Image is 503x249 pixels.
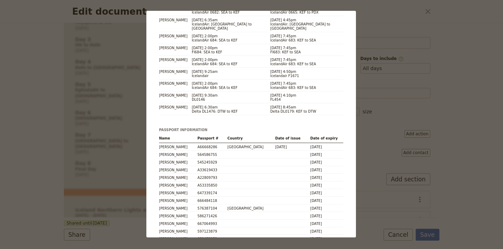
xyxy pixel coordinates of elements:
td: [PERSON_NAME] [159,56,190,68]
td: [PERSON_NAME] [159,44,190,56]
td: A33619433 [195,166,225,174]
td: 576387104 [195,204,225,212]
span: [DATE] 2:00pm [192,58,218,62]
td: [GEOGRAPHIC_DATA] [225,204,273,212]
td: 659473179 [195,235,225,242]
th: Name [159,134,195,143]
td: [PERSON_NAME] [159,158,195,166]
td: Icelandair [190,68,268,80]
td: [DATE] [273,143,308,151]
td: [PERSON_NAME] [159,166,195,174]
span: [DATE] 2:00pm [192,46,218,50]
td: 647339174 [195,189,225,196]
span: [DATE] 8:45am [270,105,296,109]
span: [DATE] 2:00pm [192,82,218,85]
td: [DATE] [308,174,343,181]
td: FI683: KEF to SEA [268,44,343,56]
td: 597123879 [195,227,225,235]
td: IcelandAir 683: KEF to SEA [268,56,343,68]
td: [PERSON_NAME] [159,204,195,212]
td: [PERSON_NAME] [159,91,190,103]
td: [PERSON_NAME] [159,235,195,242]
span: [DATE] 6:35am [192,18,218,22]
td: IcelandAir: [GEOGRAPHIC_DATA] to [GEOGRAPHIC_DATA] [190,16,268,32]
td: IcelandAir 684: SEA to KEF [190,56,268,68]
td: 586271426 [195,212,225,219]
td: 666484118 [195,196,225,204]
td: [PERSON_NAME] [159,103,190,115]
td: [PERSON_NAME] [159,181,195,189]
td: Icelandair F1671 [268,68,343,80]
td: [PERSON_NAME] [159,219,195,227]
td: [PERSON_NAME] [159,189,195,196]
td: [DATE] [308,151,343,158]
td: FL454 [268,91,343,103]
th: Passport # [195,134,225,143]
span: [DATE] 9:30am [192,93,218,97]
span: [DATE] 7:45pm [270,34,296,38]
td: [PERSON_NAME] [159,212,195,219]
span: [DATE] 4:45pm [270,18,296,22]
th: Date of issue [273,134,308,143]
span: [DATE] 7:45pm [270,58,296,62]
span: [DATE] 6:30am [192,105,218,109]
td: DL0146 [190,91,268,103]
td: [DATE] [308,143,343,151]
td: IcelandAir 684: SEA to KEF [190,32,268,44]
td: [PERSON_NAME] [159,80,190,91]
td: Delta DL0179: KEF to DTW [268,103,343,115]
td: 667064993 [195,219,225,227]
td: [DATE] [308,166,343,174]
td: IcelandAir: [GEOGRAPHIC_DATA] to [GEOGRAPHIC_DATA] [268,16,343,32]
td: 564586755 [195,151,225,158]
td: [GEOGRAPHIC_DATA] [225,143,273,151]
td: [PERSON_NAME] [159,227,195,235]
td: [DATE] [308,212,343,219]
td: [PERSON_NAME] [159,32,190,44]
td: A53335850 [195,181,225,189]
td: 545245929 [195,158,225,166]
th: Country [225,134,273,143]
td: [DATE] [308,219,343,227]
td: A66668286 [195,143,225,151]
td: IcelandAir 683: KEF to SEA [268,80,343,91]
td: FI684: SEA to KEF [190,44,268,56]
td: [PERSON_NAME] [159,143,195,151]
td: IcelandAir 683: KEF to SEA [268,32,343,44]
h3: Passport information [159,128,343,132]
td: [PERSON_NAME] [159,68,190,80]
td: Delta DL1476: DTW to KEF [190,103,268,115]
td: [DATE] [308,158,343,166]
th: Date of expiry [308,134,343,143]
td: [DATE] [308,181,343,189]
td: [DATE] [308,196,343,204]
td: [PERSON_NAME] [159,196,195,204]
td: [PERSON_NAME] [159,16,190,32]
span: [DATE] 9:25am [192,70,218,74]
td: [PERSON_NAME] [159,174,195,181]
span: [DATE] 7:45pm [270,82,296,85]
td: IcelandAir 684: SEA to KEF [190,80,268,91]
td: A22809793 [195,174,225,181]
td: [DATE] [308,189,343,196]
td: [PERSON_NAME] [159,151,195,158]
td: [DATE] [308,227,343,235]
td: [DATE] [308,235,343,242]
td: [DATE] [308,204,343,212]
span: [DATE] 4:50pm [270,70,296,74]
span: [DATE] 4:10pm [270,93,296,97]
span: [DATE] 7:45pm [270,46,296,50]
span: [DATE] 2:00pm [192,34,218,38]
